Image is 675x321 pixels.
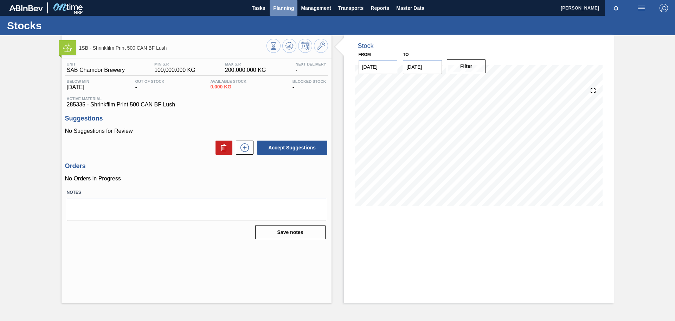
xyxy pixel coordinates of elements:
button: Accept Suggestions [257,141,327,155]
div: Accept Suggestions [253,140,328,155]
button: Update Chart [282,39,296,53]
label: Notes [67,187,326,198]
button: Go to Master Data / General [314,39,328,53]
input: mm/dd/yyyy [403,60,442,74]
span: Planning [273,4,294,12]
button: Stocks Overview [266,39,281,53]
span: Master Data [396,4,424,12]
span: Transports [338,4,364,12]
span: Available Stock [210,79,246,84]
span: Out Of Stock [135,79,165,84]
span: Tasks [251,4,266,12]
span: 1SB - Shrinkfilm Print 500 CAN BF Lush [79,45,266,51]
div: Stock [358,42,374,50]
p: No Suggestions for Review [65,128,328,134]
span: Below Min [67,79,89,84]
img: userActions [637,4,645,12]
button: Save notes [255,225,326,239]
input: mm/dd/yyyy [359,60,398,74]
span: SAB Chamdor Brewery [67,67,125,73]
button: Filter [447,59,486,73]
img: TNhmsLtSVTkK8tSr43FrP2fwEKptu5GPRR3wAAAABJRU5ErkJggg== [9,5,43,11]
span: 200,000.000 KG [225,67,266,73]
span: [DATE] [67,84,89,91]
span: Reports [371,4,389,12]
button: Schedule Inventory [298,39,312,53]
span: 100,000.000 KG [154,67,195,73]
span: MAX S.P. [225,62,266,66]
span: Management [301,4,331,12]
span: Active Material [67,97,326,101]
h3: Suggestions [65,115,328,122]
label: From [359,52,371,57]
span: Unit [67,62,125,66]
h3: Orders [65,162,328,170]
img: Ícone [63,43,72,52]
span: Blocked Stock [292,79,326,84]
span: MIN S.P. [154,62,195,66]
div: - [294,62,328,73]
div: - [134,79,166,91]
label: to [403,52,409,57]
button: Notifications [605,3,627,13]
span: Next Delivery [295,62,326,66]
div: - [291,79,328,91]
img: Logout [660,4,668,12]
p: No Orders in Progress [65,175,328,182]
h1: Stocks [7,21,132,30]
div: Delete Suggestions [212,141,232,155]
span: 0.000 KG [210,84,246,89]
span: 285335 - Shrinkfilm Print 500 CAN BF Lush [67,101,326,108]
div: New suggestion [232,141,253,155]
